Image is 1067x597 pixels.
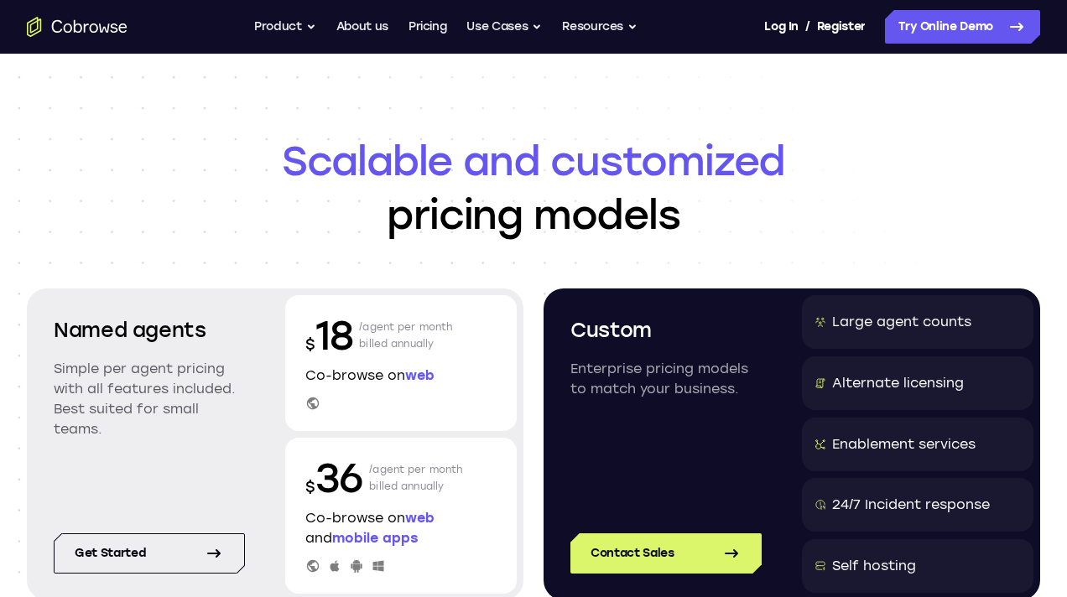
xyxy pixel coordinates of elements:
[336,10,388,44] a: About us
[305,335,315,354] span: $
[805,17,810,37] span: /
[305,309,352,362] p: 18
[54,359,245,439] p: Simple per agent pricing with all features included. Best suited for small teams.
[832,312,971,332] div: Large agent counts
[54,315,245,345] h2: Named agents
[405,510,435,526] span: web
[27,17,128,37] a: Go to the home page
[570,533,762,574] a: Contact Sales
[305,478,315,496] span: $
[832,373,964,393] div: Alternate licensing
[817,10,866,44] a: Register
[332,530,418,546] span: mobile apps
[885,10,1040,44] a: Try Online Demo
[570,359,762,399] p: Enterprise pricing models to match your business.
[409,10,447,44] a: Pricing
[832,556,916,576] div: Self hosting
[764,10,798,44] a: Log In
[305,451,362,505] p: 36
[305,366,497,386] p: Co-browse on
[254,10,316,44] button: Product
[27,134,1040,188] span: Scalable and customized
[405,367,435,383] span: web
[305,508,497,548] p: Co-browse on and
[562,10,638,44] button: Resources
[369,451,463,505] p: /agent per month billed annually
[570,315,762,345] h2: Custom
[54,533,245,574] a: Get started
[466,10,542,44] button: Use Cases
[832,495,990,515] div: 24/7 Incident response
[27,134,1040,241] h1: pricing models
[359,309,453,362] p: /agent per month billed annually
[832,434,976,454] div: Enablement services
